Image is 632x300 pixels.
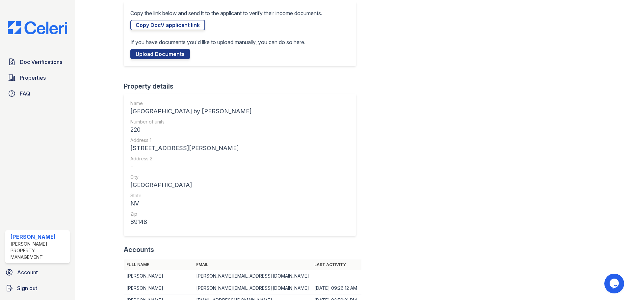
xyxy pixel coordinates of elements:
div: Property details [124,82,361,91]
div: 220 [130,125,251,134]
div: Zip [130,211,251,217]
div: [GEOGRAPHIC_DATA] by [PERSON_NAME] [130,107,251,116]
p: Copy the link below and send it to the applicant to verify their income documents. [130,9,322,17]
a: Account [3,266,72,279]
div: [PERSON_NAME] Property Management [11,241,67,260]
td: [PERSON_NAME][EMAIL_ADDRESS][DOMAIN_NAME] [194,270,312,282]
div: Accounts [124,245,361,254]
a: Doc Verifications [5,55,70,68]
td: [PERSON_NAME] [124,270,194,282]
div: Address 2 [130,155,251,162]
div: 89148 [130,217,251,227]
div: Name [130,100,251,107]
span: Properties [20,74,46,82]
div: State [130,192,251,199]
iframe: chat widget [604,274,625,293]
a: Email [196,262,208,267]
div: [GEOGRAPHIC_DATA] [130,180,251,190]
td: [PERSON_NAME][EMAIL_ADDRESS][DOMAIN_NAME] [194,282,312,294]
p: If you have documents you'd like to upload manually, you can do so here. [130,38,305,46]
a: Copy DocV applicant link [130,20,205,30]
div: Address 1 [130,137,251,144]
a: FAQ [5,87,70,100]
span: Doc Verifications [20,58,62,66]
th: Last activity [312,259,361,270]
div: NV [130,199,251,208]
span: Sign out [17,284,37,292]
a: Properties [5,71,70,84]
a: Full name [126,262,149,267]
a: Upload Documents [130,49,190,59]
td: [PERSON_NAME] [124,282,194,294]
a: Sign out [3,282,72,295]
div: [PERSON_NAME] [11,233,67,241]
td: [DATE] 09:26:12 AM [312,282,361,294]
div: City [130,174,251,180]
img: CE_Logo_Blue-a8612792a0a2168367f1c8372b55b34899dd931a85d93a1a3d3e32e68fde9ad4.png [3,21,72,34]
div: Number of units [130,119,251,125]
div: - [130,162,251,171]
div: [STREET_ADDRESS][PERSON_NAME] [130,144,251,153]
span: Account [17,268,38,276]
span: FAQ [20,90,30,97]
